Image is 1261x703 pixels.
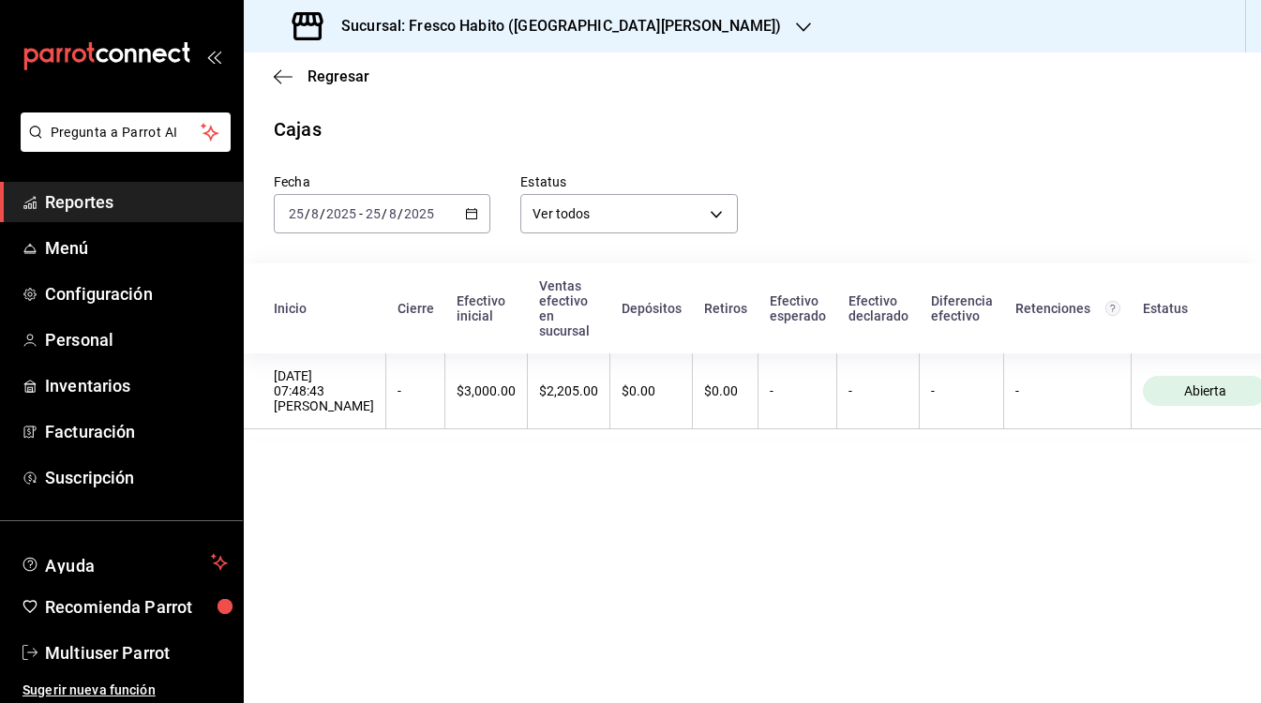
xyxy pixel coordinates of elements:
input: ---- [325,206,357,221]
div: Inicio [274,301,375,316]
button: open_drawer_menu [206,49,221,64]
div: $2,205.00 [539,383,598,398]
div: - [931,383,992,398]
div: Diferencia efectivo [931,293,993,323]
div: Efectivo inicial [457,293,517,323]
span: Configuración [45,281,228,307]
span: Abierta [1177,383,1234,398]
span: Menú [45,235,228,261]
span: Reportes [45,189,228,215]
div: Ver todos [520,194,737,233]
span: Inventarios [45,373,228,398]
label: Fecha [274,175,490,188]
input: -- [365,206,382,221]
div: Retiros [704,301,747,316]
div: [DATE] 07:48:43 [PERSON_NAME] [274,368,374,413]
div: $0.00 [622,383,681,398]
input: -- [388,206,398,221]
span: - [359,206,363,221]
button: Pregunta a Parrot AI [21,112,231,152]
div: - [848,383,908,398]
span: Pregunta a Parrot AI [51,123,202,142]
div: Efectivo esperado [770,293,826,323]
span: Ayuda [45,551,203,574]
input: -- [288,206,305,221]
span: Recomienda Parrot [45,594,228,620]
span: Suscripción [45,465,228,490]
span: Regresar [308,67,369,85]
div: - [398,383,433,398]
div: - [770,383,825,398]
span: Sugerir nueva función [23,681,228,700]
span: Facturación [45,419,228,444]
span: / [398,206,403,221]
div: $0.00 [704,383,746,398]
div: Retenciones [1015,301,1120,316]
div: Cierre [398,301,434,316]
div: Efectivo declarado [848,293,908,323]
div: Depósitos [622,301,682,316]
span: Multiuser Parrot [45,640,228,666]
div: - [1015,383,1119,398]
button: Regresar [274,67,369,85]
span: / [320,206,325,221]
label: Estatus [520,175,737,188]
h3: Sucursal: Fresco Habito ([GEOGRAPHIC_DATA][PERSON_NAME]) [326,15,781,37]
div: Ventas efectivo en sucursal [539,278,599,338]
span: Personal [45,327,228,352]
input: ---- [403,206,435,221]
input: -- [310,206,320,221]
a: Pregunta a Parrot AI [13,136,231,156]
div: Cajas [274,115,322,143]
svg: Total de retenciones de propinas registradas [1105,301,1120,316]
span: / [305,206,310,221]
span: / [382,206,387,221]
div: $3,000.00 [457,383,516,398]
